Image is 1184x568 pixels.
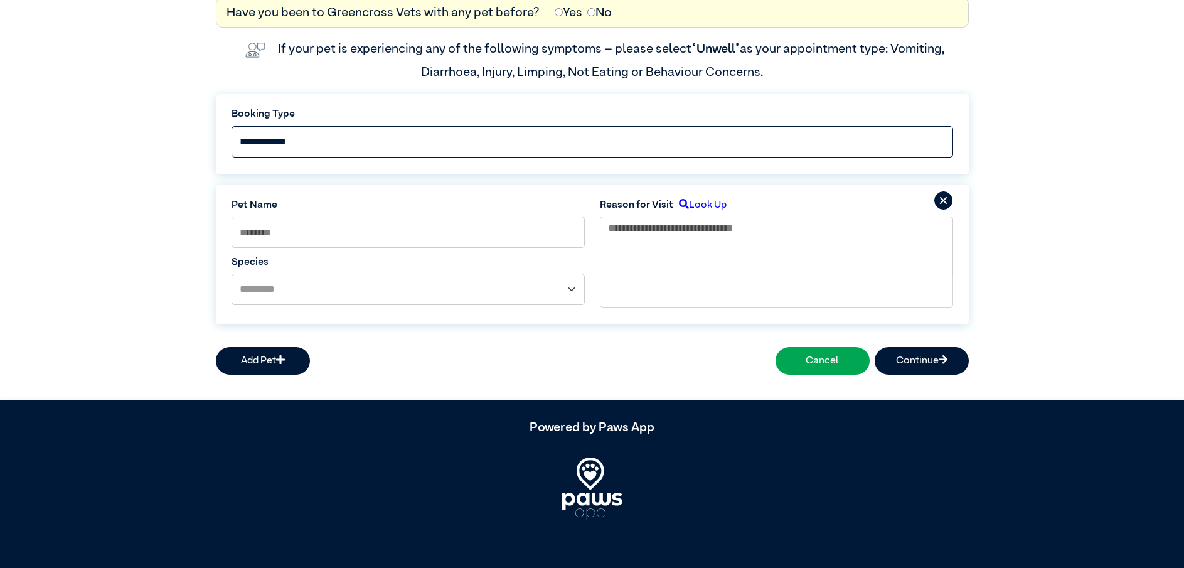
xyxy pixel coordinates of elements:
[216,420,969,435] h5: Powered by Paws App
[555,8,563,16] input: Yes
[232,198,585,213] label: Pet Name
[278,43,947,78] label: If your pet is experiencing any of the following symptoms – please select as your appointment typ...
[232,107,953,122] label: Booking Type
[562,458,622,520] img: PawsApp
[232,255,585,270] label: Species
[555,3,582,22] label: Yes
[600,198,673,213] label: Reason for Visit
[776,347,870,375] button: Cancel
[875,347,969,375] button: Continue
[240,38,270,63] img: vet
[673,198,727,213] label: Look Up
[587,8,595,16] input: No
[587,3,612,22] label: No
[216,347,310,375] button: Add Pet
[691,43,740,55] span: “Unwell”
[227,3,540,22] label: Have you been to Greencross Vets with any pet before?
